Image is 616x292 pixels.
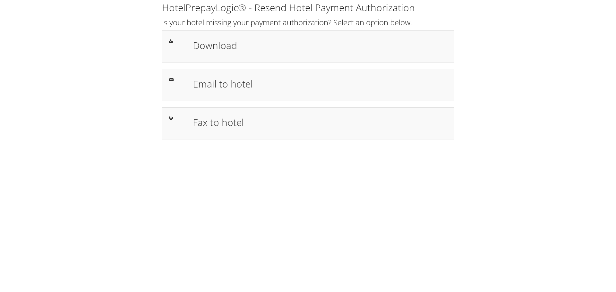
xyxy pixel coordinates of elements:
[162,30,454,63] a: Download
[193,38,447,53] h1: Download
[193,77,447,91] h1: Email to hotel
[162,1,454,14] h1: HotelPrepayLogic® - Resend Hotel Payment Authorization
[193,115,447,129] h1: Fax to hotel
[162,17,454,28] h2: Is your hotel missing your payment authorization? Select an option below.
[162,69,454,101] a: Email to hotel
[162,107,454,139] a: Fax to hotel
